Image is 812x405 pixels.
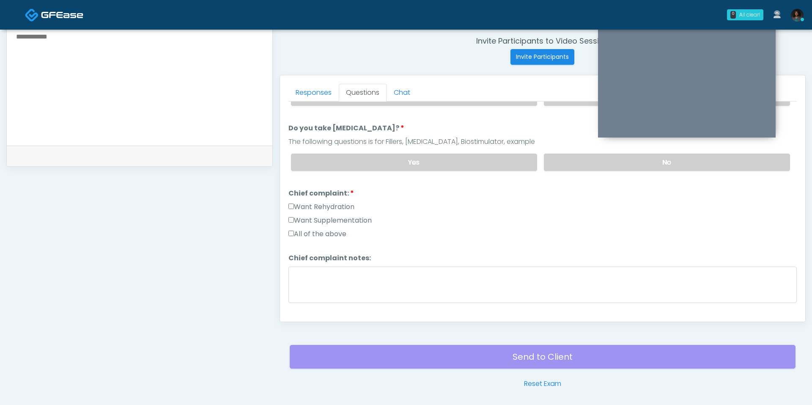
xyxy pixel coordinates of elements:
input: Want Supplementation [288,217,294,223]
img: Docovia [41,11,83,19]
button: Invite Participants [510,49,574,65]
label: No [544,154,790,171]
img: Rukayat Bojuwon [791,9,804,22]
a: Questions [339,84,387,102]
a: Chat [387,84,417,102]
a: Docovia [25,1,83,28]
img: Docovia [25,8,39,22]
label: Do you take [MEDICAL_DATA]? [288,123,404,133]
label: Want Rehydration [288,202,354,212]
label: Chief complaint notes: [288,253,371,263]
button: Open LiveChat chat widget [7,3,32,29]
input: All of the above [288,231,294,236]
a: Reset Exam [524,379,561,389]
h4: Invite Participants to Video Session [280,36,806,46]
label: Want Supplementation [288,215,372,226]
div: The following questions is for Fillers, [MEDICAL_DATA], Biostimulator, example [288,137,797,147]
label: All of the above [288,229,346,239]
label: Chief complaint: [288,188,354,198]
div: All clear! [739,11,760,19]
label: Yes [291,154,537,171]
a: 0 All clear! [722,6,768,24]
input: Want Rehydration [288,204,294,209]
div: 0 [730,11,736,19]
a: Responses [288,84,339,102]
